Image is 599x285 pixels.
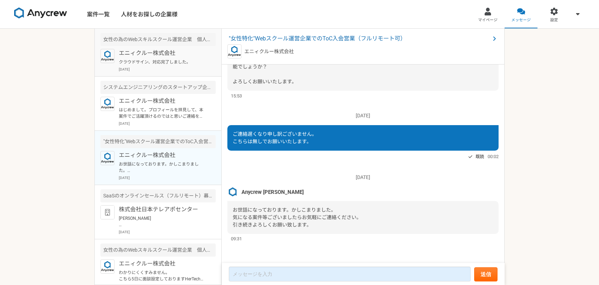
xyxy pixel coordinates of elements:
[242,188,304,196] span: Anycrew [PERSON_NAME]
[119,161,206,174] p: お世話になっております。かしこまりました。 気になる案件等ございましたらお気軽にご連絡ください。 引き続きよろしくお願い致します。
[488,153,499,160] span: 00:02
[100,33,216,46] div: 女性の為のWebスキルスクール運営企業 個人営業
[474,267,498,281] button: 送信
[119,175,216,180] p: [DATE]
[119,269,206,282] p: わかりにくくすみません。 こちら5日に面談設定しておりますHerTech様となります。 ご確認よろしくお願いいたします。
[119,67,216,72] p: [DATE]
[119,49,206,57] p: エニィクルー株式会社
[119,229,216,235] p: [DATE]
[231,93,242,99] span: 15:53
[233,207,361,228] span: お世話になっております。かしこまりました。 気になる案件等ございましたらお気軽にご連絡ください。 引き続きよろしくお願い致します。
[119,107,206,119] p: はじめまして。プロフィールを拝見して、本案件でご活躍頂けるのではと思いご連絡を差し上げました。 案件ページの内容をご確認頂き、もし条件など合致されるようでしたら是非詳細をご案内できればと思います...
[100,97,115,111] img: logo_text_blue_01.png
[119,97,206,105] p: エニィクルー株式会社
[119,259,206,268] p: エニィクルー株式会社
[100,259,115,274] img: logo_text_blue_01.png
[476,152,484,161] span: 既読
[100,81,216,94] div: システムエンジニアリングのスタートアップ企業 生成AIの新規事業のセールスを募集
[100,49,115,63] img: logo_text_blue_01.png
[550,17,558,23] span: 設定
[227,44,242,58] img: logo_text_blue_01.png
[119,151,206,160] p: エニィクルー株式会社
[119,215,206,228] p: [PERSON_NAME] お世話になっております。 再度ご予約をいただきありがとうございます。 [DATE] 15:30 - 16:00にてご予約を確認いたしました。 メールアドレスへGoog...
[119,59,206,65] p: クラウドサイン、対応完了しました。
[227,112,499,119] p: [DATE]
[244,48,294,55] p: エニィクルー株式会社
[100,189,216,202] div: SaaSのオンラインセールス（フルリモート）募集
[119,121,216,126] p: [DATE]
[233,12,490,84] span: Anycrewの[PERSON_NAME]と申します。 案件にご興味をお持ちいただき、ありがとうございます。 こちら、クラインアントへの適切なご提案のため、お手数ですが、選考の案件に記載させてい...
[100,205,115,219] img: default_org_logo-42cde973f59100197ec2c8e796e4974ac8490bb5b08a0eb061ff975e4574aa76.png
[229,34,490,43] span: "女性特化"Webスクール運営企業でのToC入会営業（フルリモート可）
[119,205,206,214] p: 株式会社日本テレアポセンター
[227,174,499,181] p: [DATE]
[227,187,238,197] img: %E3%82%B9%E3%82%AF%E3%83%AA%E3%83%BC%E3%83%B3%E3%82%B7%E3%83%A7%E3%83%83%E3%83%88_2025-08-07_21.4...
[100,135,216,148] div: "女性特化"Webスクール運営企業でのToC入会営業（フルリモート可）
[511,17,531,23] span: メッセージ
[100,244,216,257] div: 女性の為のWebスキルスクール運営企業 個人営業（フルリモート）
[14,7,67,19] img: 8DqYSo04kwAAAAASUVORK5CYII=
[233,131,317,144] span: ご連絡遅くなり申し訳ございません。 こちらは無しでお願いいたします。
[100,151,115,165] img: logo_text_blue_01.png
[478,17,498,23] span: マイページ
[231,235,242,242] span: 09:31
